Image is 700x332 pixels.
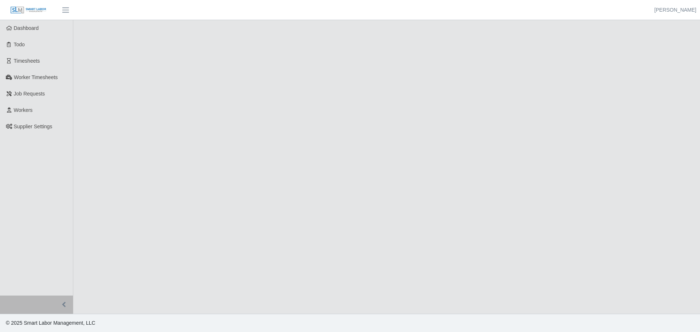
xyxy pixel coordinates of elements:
[14,107,33,113] span: Workers
[654,6,696,14] a: [PERSON_NAME]
[6,320,95,326] span: © 2025 Smart Labor Management, LLC
[14,25,39,31] span: Dashboard
[14,58,40,64] span: Timesheets
[14,42,25,47] span: Todo
[14,124,52,129] span: Supplier Settings
[14,91,45,97] span: Job Requests
[14,74,58,80] span: Worker Timesheets
[10,6,47,14] img: SLM Logo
